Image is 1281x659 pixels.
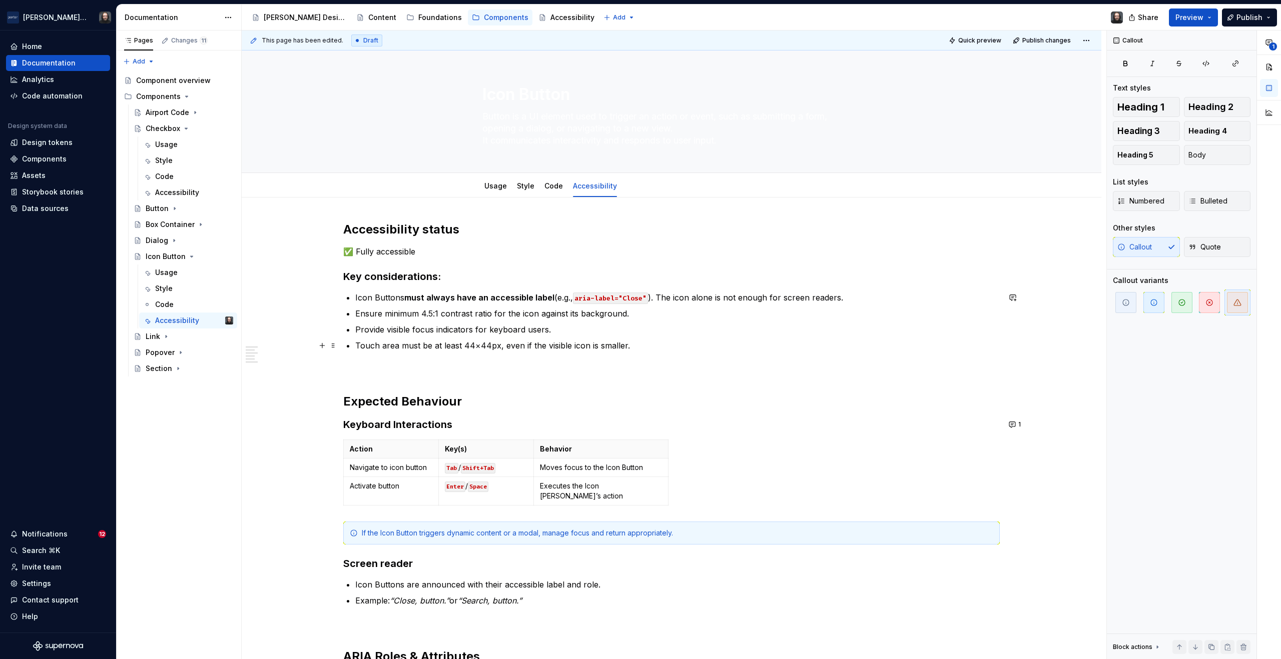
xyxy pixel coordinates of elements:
code: aria-label="Close" [573,292,648,304]
p: / [445,462,528,472]
a: Button [130,200,237,216]
div: Component overview [136,75,211,85]
a: Box Container [130,216,237,232]
div: Accessibility [550,12,594,22]
div: Documentation [22,58,76,68]
code: Shift+Tab [461,463,495,473]
span: 1 [1269,42,1277,50]
div: Dialog [146,235,168,245]
span: Add [133,57,145,65]
div: Accessibility [569,175,621,196]
span: Publish changes [1022,36,1071,44]
button: Publish changes [1010,33,1075,47]
a: [PERSON_NAME] Design [248,9,350,25]
div: Design tokens [22,137,73,147]
span: Heading 3 [1117,126,1160,136]
code: Space [468,481,488,492]
button: Add [600,10,638,24]
div: Section [146,363,172,373]
a: Foundations [402,9,466,25]
button: Heading 4 [1184,121,1251,141]
button: Contact support [6,592,110,608]
span: Body [1188,150,1206,160]
code: Enter [445,481,465,492]
div: Notifications [22,529,68,539]
p: Ensure minimum 4.5:1 contrast ratio for the icon against its background. [355,307,1000,319]
a: AccessibilityTeunis Vorsteveld [139,312,237,328]
div: Data sources [22,203,69,213]
div: List styles [1113,177,1148,187]
div: Button [146,203,169,213]
div: Changes [171,36,208,44]
div: Code [540,175,567,196]
button: Heading 3 [1113,121,1180,141]
div: Other styles [1113,223,1155,233]
button: 1 [1006,417,1025,431]
p: Example: or [355,594,1000,606]
div: Usage [155,139,178,149]
button: Heading 1 [1113,97,1180,117]
span: Quick preview [958,36,1001,44]
a: Style [517,181,534,190]
button: Share [1123,8,1165,26]
a: Link [130,328,237,344]
a: Dialog [130,232,237,248]
span: 11 [200,36,208,44]
div: Link [146,331,160,341]
p: Moves focus to the Icon Button [540,462,662,472]
div: Documentation [125,12,219,22]
button: Add [120,54,158,68]
div: Code automation [22,91,83,101]
div: Components [120,88,237,104]
div: Accessibility [155,187,199,197]
button: Numbered [1113,191,1180,211]
button: Preview [1169,8,1218,26]
em: “Close, button.” [390,595,449,605]
div: Contact support [22,595,79,605]
button: Quick preview [946,33,1006,47]
strong: must always have an accessible label [404,292,554,302]
textarea: Button is a UI element used to trigger an action or event, such as submitting a form, opening a d... [480,108,859,148]
div: Storybook stories [22,187,84,197]
div: Help [22,611,38,621]
a: Code [544,181,563,190]
div: Usage [480,175,511,196]
div: Pages [124,36,153,44]
div: Design system data [8,122,67,130]
div: Style [513,175,538,196]
a: Usage [139,264,237,280]
button: Quote [1184,237,1251,257]
a: Code [139,168,237,184]
img: Teunis Vorsteveld [1111,11,1123,23]
p: Navigate to icon button [350,462,432,472]
div: Settings [22,578,51,588]
a: Content [352,9,400,25]
div: Components [22,154,67,164]
div: Foundations [418,12,462,22]
div: Search ⌘K [22,545,60,555]
a: Component overview [120,72,237,88]
button: Body [1184,145,1251,165]
p: Provide visible focus indicators for keyboard users. [355,323,1000,335]
span: Quote [1188,242,1221,252]
a: Code automation [6,88,110,104]
div: Box Container [146,219,195,229]
a: Accessibility [573,181,617,190]
p: Key(s) [445,444,528,454]
button: Notifications12 [6,526,110,542]
svg: Supernova Logo [33,641,83,651]
div: Style [155,155,173,165]
div: Icon Button [146,251,186,261]
a: Code [139,296,237,312]
a: Components [6,151,110,167]
div: Assets [22,170,46,180]
div: Components [136,91,181,101]
p: Touch area must be at least 44×44px, even if the visible icon is smaller. [355,339,1000,351]
p: Executes the Icon [PERSON_NAME]’s action [540,481,662,501]
button: Publish [1222,8,1277,26]
span: Numbered [1117,196,1164,206]
a: Settings [6,575,110,591]
a: Icon Button [130,248,237,264]
p: / [445,481,528,491]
